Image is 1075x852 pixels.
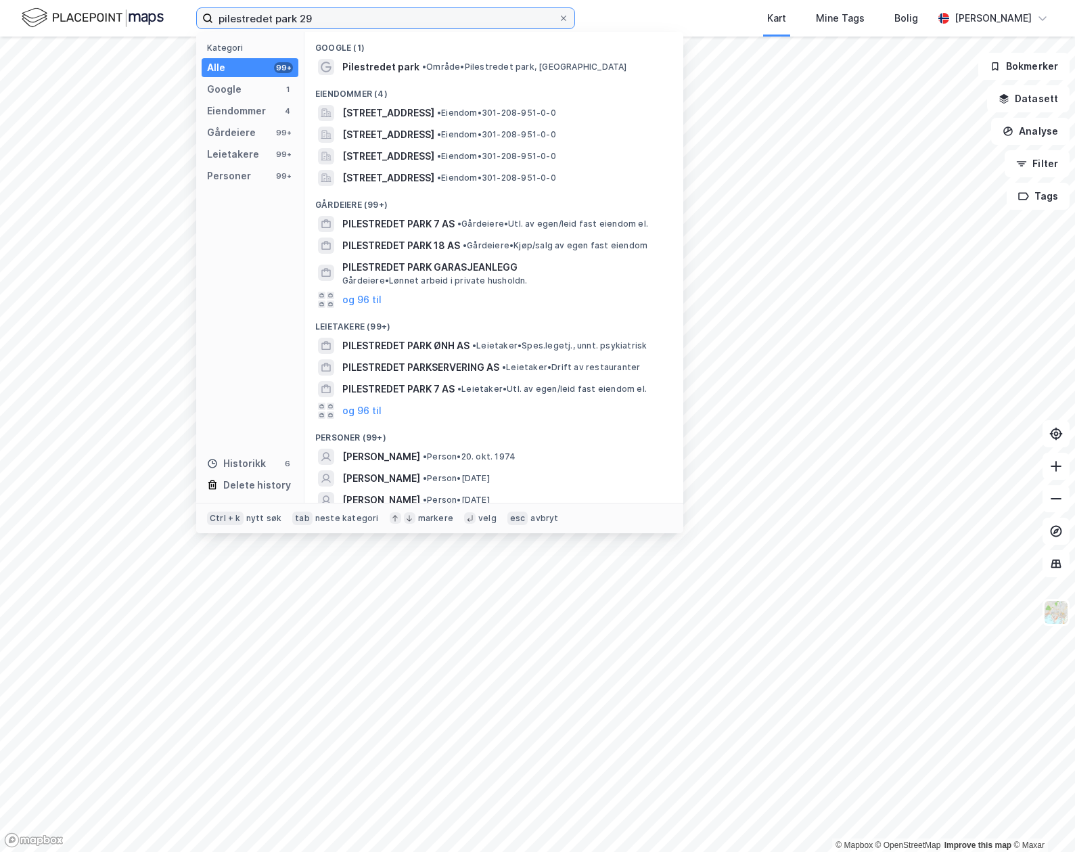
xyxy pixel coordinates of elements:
[342,170,434,186] span: [STREET_ADDRESS]
[342,338,470,354] span: PILESTREDET PARK ØNH AS
[437,129,441,139] span: •
[342,148,434,164] span: [STREET_ADDRESS]
[894,10,918,26] div: Bolig
[207,146,259,162] div: Leietakere
[437,151,556,162] span: Eiendom • 301-208-951-0-0
[304,422,683,446] div: Personer (99+)
[207,512,244,525] div: Ctrl + k
[991,118,1070,145] button: Analyse
[22,6,164,30] img: logo.f888ab2527a4732fd821a326f86c7f29.svg
[530,513,558,524] div: avbryt
[342,470,420,487] span: [PERSON_NAME]
[836,840,873,850] a: Mapbox
[502,362,640,373] span: Leietaker • Drift av restauranter
[457,384,647,395] span: Leietaker • Utl. av egen/leid fast eiendom el.
[437,173,556,183] span: Eiendom • 301-208-951-0-0
[1007,787,1075,852] iframe: Chat Widget
[342,105,434,121] span: [STREET_ADDRESS]
[418,513,453,524] div: markere
[472,340,647,351] span: Leietaker • Spes.legetj., unnt. psykiatrisk
[944,840,1011,850] a: Improve this map
[987,85,1070,112] button: Datasett
[437,151,441,161] span: •
[978,53,1070,80] button: Bokmerker
[304,189,683,213] div: Gårdeiere (99+)
[342,381,455,397] span: PILESTREDET PARK 7 AS
[1007,183,1070,210] button: Tags
[342,403,382,419] button: og 96 til
[342,216,455,232] span: PILESTREDET PARK 7 AS
[875,840,941,850] a: OpenStreetMap
[1005,150,1070,177] button: Filter
[816,10,865,26] div: Mine Tags
[207,43,298,53] div: Kategori
[304,78,683,102] div: Eiendommer (4)
[472,340,476,351] span: •
[423,451,427,462] span: •
[955,10,1032,26] div: [PERSON_NAME]
[457,219,648,229] span: Gårdeiere • Utl. av egen/leid fast eiendom el.
[502,362,506,372] span: •
[422,62,627,72] span: Område • Pilestredet park, [GEOGRAPHIC_DATA]
[342,259,667,275] span: PILESTREDET PARK GARASJEANLEGG
[437,173,441,183] span: •
[342,492,420,508] span: [PERSON_NAME]
[463,240,467,250] span: •
[342,292,382,308] button: og 96 til
[463,240,647,251] span: Gårdeiere • Kjøp/salg av egen fast eiendom
[213,8,558,28] input: Søk på adresse, matrikkel, gårdeiere, leietakere eller personer
[437,129,556,140] span: Eiendom • 301-208-951-0-0
[274,127,293,138] div: 99+
[282,84,293,95] div: 1
[437,108,441,118] span: •
[478,513,497,524] div: velg
[423,451,516,462] span: Person • 20. okt. 1974
[423,495,490,506] span: Person • [DATE]
[342,359,499,376] span: PILESTREDET PARKSERVERING AS
[292,512,313,525] div: tab
[282,106,293,116] div: 4
[207,60,225,76] div: Alle
[207,81,242,97] div: Google
[1043,600,1069,625] img: Z
[457,384,461,394] span: •
[207,125,256,141] div: Gårdeiere
[342,275,528,286] span: Gårdeiere • Lønnet arbeid i private husholdn.
[315,513,379,524] div: neste kategori
[422,62,426,72] span: •
[342,449,420,465] span: [PERSON_NAME]
[207,103,266,119] div: Eiendommer
[423,473,427,483] span: •
[207,168,251,184] div: Personer
[274,62,293,73] div: 99+
[274,171,293,181] div: 99+
[457,219,461,229] span: •
[342,127,434,143] span: [STREET_ADDRESS]
[4,832,64,848] a: Mapbox homepage
[342,59,419,75] span: Pilestredet park
[507,512,528,525] div: esc
[423,495,427,505] span: •
[423,473,490,484] span: Person • [DATE]
[304,311,683,335] div: Leietakere (99+)
[304,32,683,56] div: Google (1)
[1007,787,1075,852] div: Kontrollprogram for chat
[274,149,293,160] div: 99+
[282,458,293,469] div: 6
[223,477,291,493] div: Delete history
[246,513,282,524] div: nytt søk
[342,238,460,254] span: PILESTREDET PARK 18 AS
[437,108,556,118] span: Eiendom • 301-208-951-0-0
[767,10,786,26] div: Kart
[207,455,266,472] div: Historikk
